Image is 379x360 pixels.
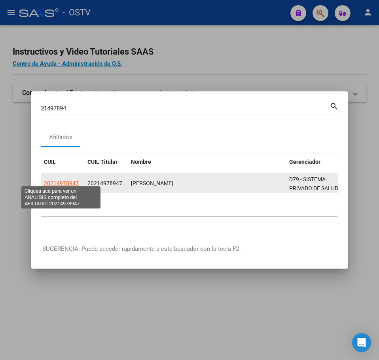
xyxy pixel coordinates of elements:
[41,244,338,254] p: -SUGERENCIA: Puede acceder rapidamente a este buscador con la tecla F2-
[286,153,341,171] datatable-header-cell: Gerenciador
[41,196,338,216] div: 1 total
[41,153,84,171] datatable-header-cell: CUIL
[352,333,371,352] div: Open Intercom Messenger
[330,101,339,110] mat-icon: search
[131,179,283,188] div: [PERSON_NAME]
[44,180,79,186] span: 20214978947
[87,159,117,165] span: CUIL Titular
[128,153,286,171] datatable-header-cell: Nombre
[87,180,122,186] span: 20214978947
[289,176,338,201] span: D79 - SISTEMA PRIVADO DE SALUD S.A (Medicenter)
[84,153,128,171] datatable-header-cell: CUIL Titular
[289,159,320,165] span: Gerenciador
[131,159,151,165] span: Nombre
[49,133,72,142] div: Afiliados
[44,159,56,165] span: CUIL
